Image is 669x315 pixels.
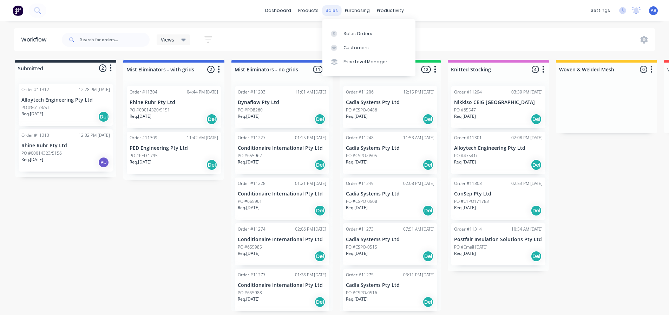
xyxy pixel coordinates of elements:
div: Order #11312 [21,86,49,93]
p: Alloytech Engineering Pty Ltd [21,97,110,103]
div: 11:53 AM [DATE] [403,135,434,141]
div: Del [531,205,542,216]
div: 03:39 PM [DATE] [511,89,543,95]
div: PU [98,157,109,168]
div: 01:28 PM [DATE] [295,272,326,278]
div: Order #11313 [21,132,49,139]
div: Del [422,159,434,171]
p: Cadia Systems Pty Ltd [346,191,434,197]
p: Req. [DATE] [21,156,43,163]
div: Order #1130302:53 PM [DATE]ConSep Pty LtdPO #C1PO171783Req.[DATE]Del [451,178,545,220]
span: AB [651,7,656,14]
div: Del [531,114,542,125]
p: Req. [DATE] [346,205,368,211]
p: PO #86173/ST [21,104,49,111]
div: Del [98,111,109,122]
div: Order #11314 [454,226,482,232]
div: 10:54 AM [DATE] [511,226,543,232]
p: PO #Email [DATE] [454,244,487,250]
div: Del [314,114,326,125]
div: Order #11203 [238,89,265,95]
div: Sales Orders [343,31,372,37]
div: Del [314,296,326,308]
a: dashboard [262,5,295,16]
div: Order #1127701:28 PM [DATE]Conditionaire International Pty LtdPO #655988Req.[DATE]Del [235,269,329,311]
p: PO #CSPO-0486 [346,107,377,113]
div: Order #1127307:51 AM [DATE]Cadia Systems Pty LtdPO #CSPO-0515Req.[DATE]Del [343,223,437,265]
div: sales [322,5,341,16]
div: Order #11309 [130,135,157,141]
p: Req. [DATE] [454,113,476,120]
p: PO #CSPO-0515 [346,244,377,250]
p: ConSep Pty Ltd [454,191,543,197]
div: 01:21 PM [DATE] [295,180,326,187]
div: 02:08 PM [DATE] [511,135,543,141]
div: 11:42 AM [DATE] [187,135,218,141]
p: Req. [DATE] [238,159,260,165]
p: PO #PO8260 [238,107,263,113]
p: Req. [DATE] [21,111,43,117]
p: PO #655961 [238,198,262,205]
p: Dynaflow Pty Ltd [238,99,326,105]
p: Rhine Ruhr Pty Ltd [130,99,218,105]
p: Req. [DATE] [238,205,260,211]
a: Sales Orders [322,26,415,40]
div: 02:53 PM [DATE] [511,180,543,187]
p: PO #CSPO-0505 [346,153,377,159]
p: Req. [DATE] [346,159,368,165]
div: Del [206,159,217,171]
div: Order #1120311:01 AM [DATE]Dynaflow Pty LtdPO #PO8260Req.[DATE]Del [235,86,329,128]
div: Order #11303 [454,180,482,187]
p: PO #00014320/5151 [130,107,170,113]
div: Del [206,114,217,125]
div: products [295,5,322,16]
p: Req. [DATE] [238,113,260,120]
div: Order #11249 [346,180,374,187]
p: PO #655985 [238,244,262,250]
p: PO #00014323/5156 [21,150,62,156]
div: productivity [373,5,407,16]
div: Price Level Manager [343,59,387,65]
div: Order #11275 [346,272,374,278]
p: Req. [DATE] [238,296,260,302]
div: Order #1120612:15 PM [DATE]Cadia Systems Pty LtdPO #CSPO-0486Req.[DATE]Del [343,86,437,128]
div: 02:08 PM [DATE] [403,180,434,187]
p: Req. [DATE] [454,205,476,211]
a: Price Level Manager [322,55,415,69]
div: Order #11227 [238,135,265,141]
div: Order #11206 [346,89,374,95]
div: Order #1129403:39 PM [DATE]Nikkiso CEIG [GEOGRAPHIC_DATA]PO #65547Req.[DATE]Del [451,86,545,128]
div: Del [531,159,542,171]
p: Postfair Insulation Solutions Pty Ltd [454,237,543,243]
p: PO #655988 [238,290,262,296]
div: 07:51 AM [DATE] [403,226,434,232]
div: 01:15 PM [DATE] [295,135,326,141]
p: Cadia Systems Pty Ltd [346,145,434,151]
div: Customers [343,45,369,51]
div: Order #11248 [346,135,374,141]
p: Conditionaire International Pty Ltd [238,191,326,197]
div: Order #11273 [346,226,374,232]
div: Del [531,251,542,262]
div: Order #1124811:53 AM [DATE]Cadia Systems Pty LtdPO #CSPO-0505Req.[DATE]Del [343,132,437,174]
div: 12:28 PM [DATE] [79,86,110,93]
p: Req. [DATE] [454,159,476,165]
input: Search for orders... [80,33,150,47]
div: settings [587,5,614,16]
div: Order #11301 [454,135,482,141]
div: 04:44 PM [DATE] [187,89,218,95]
p: PO #PED 1795 [130,153,158,159]
p: PO #65547 [454,107,476,113]
div: Order #11277 [238,272,265,278]
div: Order #1127402:06 PM [DATE]Conditionaire International Pty LtdPO #655985Req.[DATE]Del [235,223,329,265]
div: 12:32 PM [DATE] [79,132,110,139]
div: Order #1127503:11 PM [DATE]Cadia Systems Pty LtdPO #CSPO-0516Req.[DATE]Del [343,269,437,311]
span: Views [161,36,174,43]
p: PO #C1PO171783 [454,198,489,205]
div: purchasing [341,5,373,16]
div: Order #11304 [130,89,157,95]
p: Req. [DATE] [238,250,260,257]
div: Order #1124902:08 PM [DATE]Cadia Systems Pty LtdPO #CSPO-0508Req.[DATE]Del [343,178,437,220]
div: Del [422,114,434,125]
div: Order #1131212:28 PM [DATE]Alloytech Engineering Pty LtdPO #86173/STReq.[DATE]Del [19,84,113,126]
